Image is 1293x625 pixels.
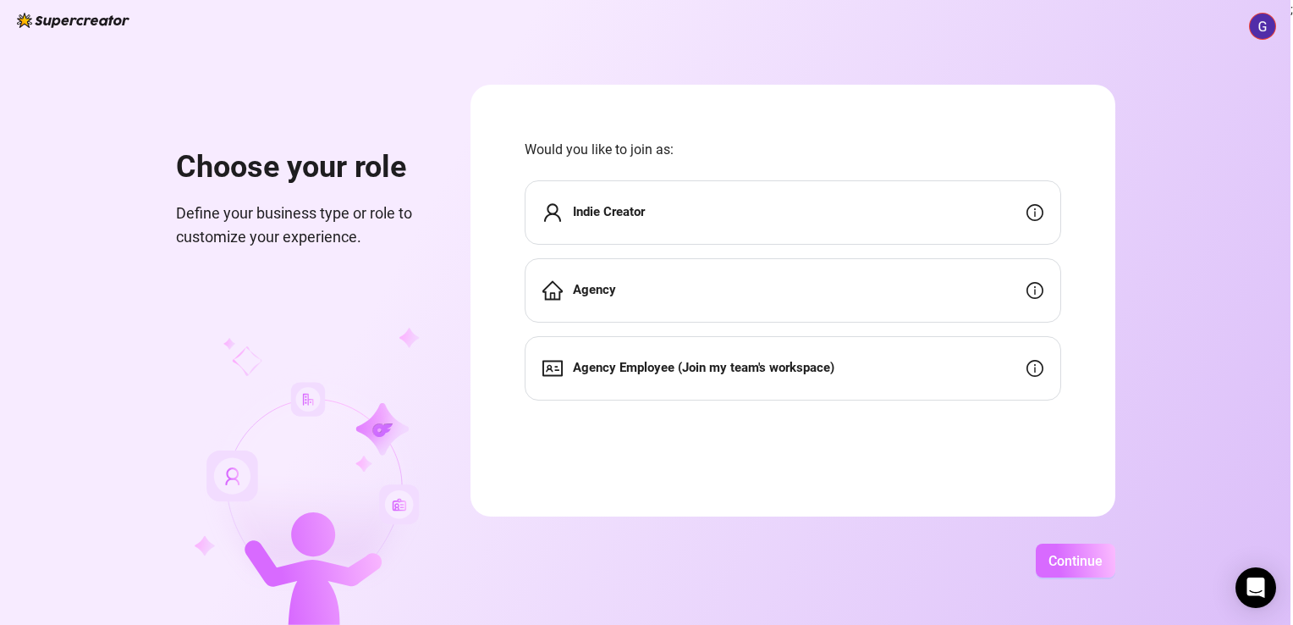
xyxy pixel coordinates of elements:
[1026,282,1043,299] span: info-circle
[573,204,645,219] strong: Indie Creator
[1250,14,1275,39] img: ACg8ocK6pSKQmV_88oa1e5X3LsSTToyoLM6cPpqzY7Yja6pgJ0m5bA=s96-c
[176,149,430,186] h1: Choose your role
[542,280,563,301] span: home
[176,202,430,250] span: Define your business type or role to customize your experience.
[1036,544,1115,578] button: Continue
[542,202,563,223] span: user
[1048,553,1103,569] span: Continue
[1235,567,1276,608] div: Open Intercom Messenger
[1026,360,1043,377] span: info-circle
[573,282,616,297] strong: Agency
[542,358,563,379] span: idcard
[573,360,834,375] strong: Agency Employee (Join my team's workspace)
[17,13,129,28] img: logo
[525,139,1061,160] span: Would you like to join as:
[1026,204,1043,221] span: info-circle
